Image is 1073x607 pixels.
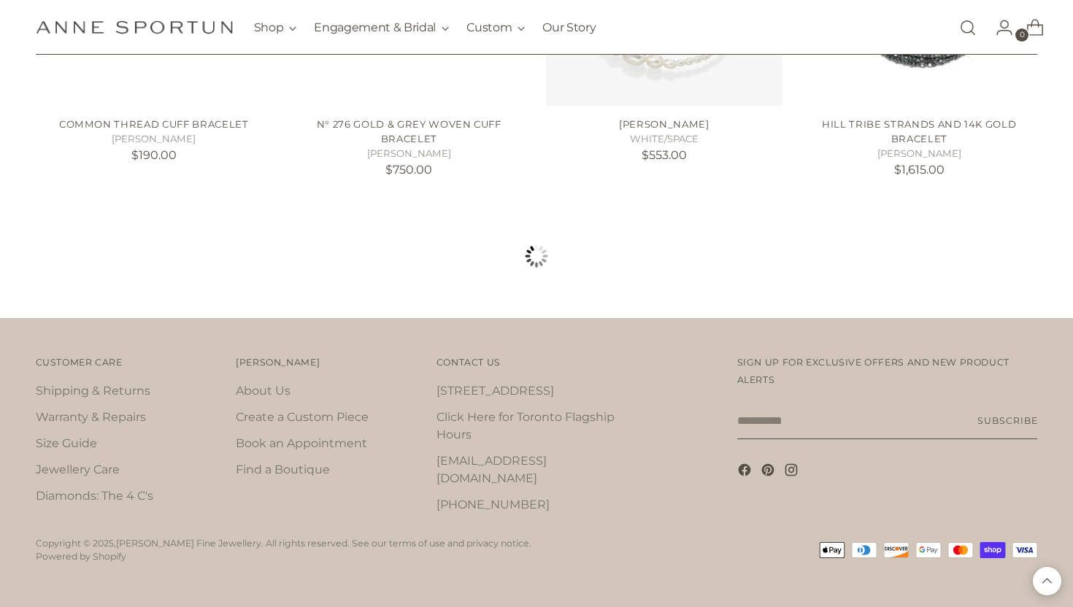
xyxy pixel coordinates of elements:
[236,463,330,476] a: Find a Boutique
[822,118,1016,144] a: Hill Tribe Strands and 14k Gold Bracelet
[466,12,525,44] button: Custom
[436,454,547,485] a: [EMAIL_ADDRESS][DOMAIN_NAME]
[436,384,554,398] a: [STREET_ADDRESS]
[36,357,123,368] span: Customer Care
[953,13,982,42] a: Open search modal
[36,489,153,503] a: Diamonds: The 4 C's
[436,410,615,441] a: Click Here for Toronto Flagship Hours
[314,12,449,44] button: Engagement & Bridal
[236,410,369,424] a: Create a Custom Piece
[894,163,945,177] span: $1,615.00
[984,13,1013,42] a: Go to the account page
[236,436,367,450] a: Book an Appointment
[642,148,687,162] span: $553.00
[1033,567,1061,595] button: Back to top
[1015,13,1044,42] a: Open cart modal
[36,436,97,450] a: Size Guide
[436,498,550,511] a: [PHONE_NUMBER]
[977,403,1037,439] button: Subscribe
[236,384,291,398] a: About Us
[385,163,432,177] span: $750.00
[317,118,501,144] a: N° 276 Gold & Grey Woven Cuff Bracelet
[36,410,146,424] a: Warranty & Repairs
[59,118,249,130] a: Common Thread Cuff Bracelet
[36,537,531,551] p: Copyright © 2025, . All rights reserved. See our terms of use and privacy notice.
[542,12,596,44] a: Our Story
[436,357,501,368] span: Contact Us
[36,463,120,476] a: Jewellery Care
[254,12,297,44] button: Shop
[291,147,528,161] h5: [PERSON_NAME]
[36,20,233,34] a: Anne Sportun Fine Jewellery
[36,384,150,398] a: Shipping & Returns
[236,357,320,368] span: [PERSON_NAME]
[36,132,273,147] h5: [PERSON_NAME]
[801,147,1038,161] h5: [PERSON_NAME]
[546,132,783,147] h5: WHITE/SPACE
[36,551,126,562] a: Powered by Shopify
[131,148,177,162] span: $190.00
[737,357,1009,385] span: Sign up for exclusive offers and new product alerts
[1015,28,1028,42] span: 0
[116,538,261,549] a: [PERSON_NAME] Fine Jewellery
[619,118,709,130] a: [PERSON_NAME]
